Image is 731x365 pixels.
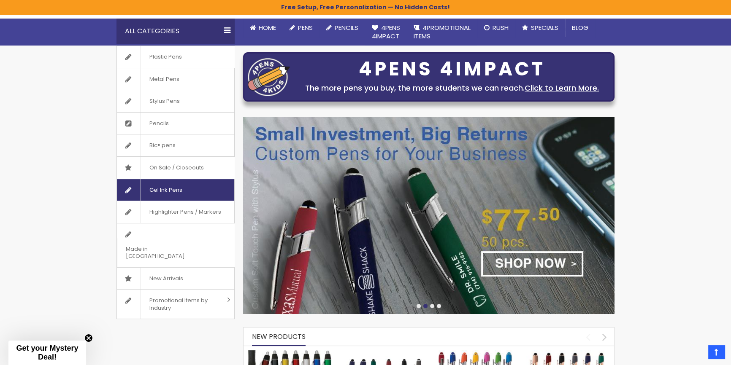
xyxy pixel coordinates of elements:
div: The more pens you buy, the more students we can reach. [294,82,610,94]
button: Close teaser [84,334,93,342]
a: Stylus Pens [117,90,234,112]
span: Specials [531,23,558,32]
div: next [597,330,612,344]
span: Pens [298,23,313,32]
a: Rush [477,19,515,37]
a: On Sale / Closeouts [117,157,234,179]
a: Gel Ink Pens [117,179,234,201]
a: Click to Learn More. [525,83,599,93]
a: Made in [GEOGRAPHIC_DATA] [117,223,234,267]
span: 4Pens 4impact [372,23,400,40]
span: Plastic Pens [141,46,190,68]
a: Ellipse Softy Rose Gold Classic with Stylus Pen - Silver Laser [526,350,610,357]
span: New Products [252,332,306,341]
span: 4PROMOTIONAL ITEMS [414,23,471,40]
div: Get your Mystery Deal!Close teaser [8,341,86,365]
a: Pencils [319,19,365,37]
a: Promotional Items by Industry [117,290,234,319]
span: Blog [572,23,588,32]
a: Plastic Pens [117,46,234,68]
div: 4PENS 4IMPACT [294,60,610,78]
div: prev [581,330,596,344]
a: Ellipse Softy Brights with Stylus Pen - Laser [433,350,517,357]
span: Home [259,23,276,32]
a: Metal Pens [117,68,234,90]
span: Made in [GEOGRAPHIC_DATA] [117,238,213,267]
span: On Sale / Closeouts [141,157,212,179]
span: New Arrivals [141,268,192,290]
a: Bic® pens [117,134,234,156]
a: Pencils [117,113,234,134]
span: Stylus Pens [141,90,188,112]
span: Rush [493,23,509,32]
div: All Categories [116,19,235,44]
span: Bic® pens [141,134,184,156]
a: Home [243,19,283,37]
a: Custom Soft Touch Metal Pen - Stylus Top [341,350,425,357]
a: 4Pens4impact [365,19,407,46]
a: Blog [565,19,595,37]
a: New Arrivals [117,268,234,290]
span: Pencils [335,23,358,32]
span: Highlighter Pens / Markers [141,201,230,223]
span: Promotional Items by Industry [141,290,224,319]
a: The Barton Custom Pens Special Offer [248,350,332,357]
span: Pencils [141,113,177,134]
img: four_pen_logo.png [248,58,290,96]
span: Gel Ink Pens [141,179,191,201]
a: Pens [283,19,319,37]
iframe: Google Customer Reviews [661,342,731,365]
span: Get your Mystery Deal! [16,344,78,361]
a: Specials [515,19,565,37]
a: 4PROMOTIONALITEMS [407,19,477,46]
a: Highlighter Pens / Markers [117,201,234,223]
span: Metal Pens [141,68,188,90]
